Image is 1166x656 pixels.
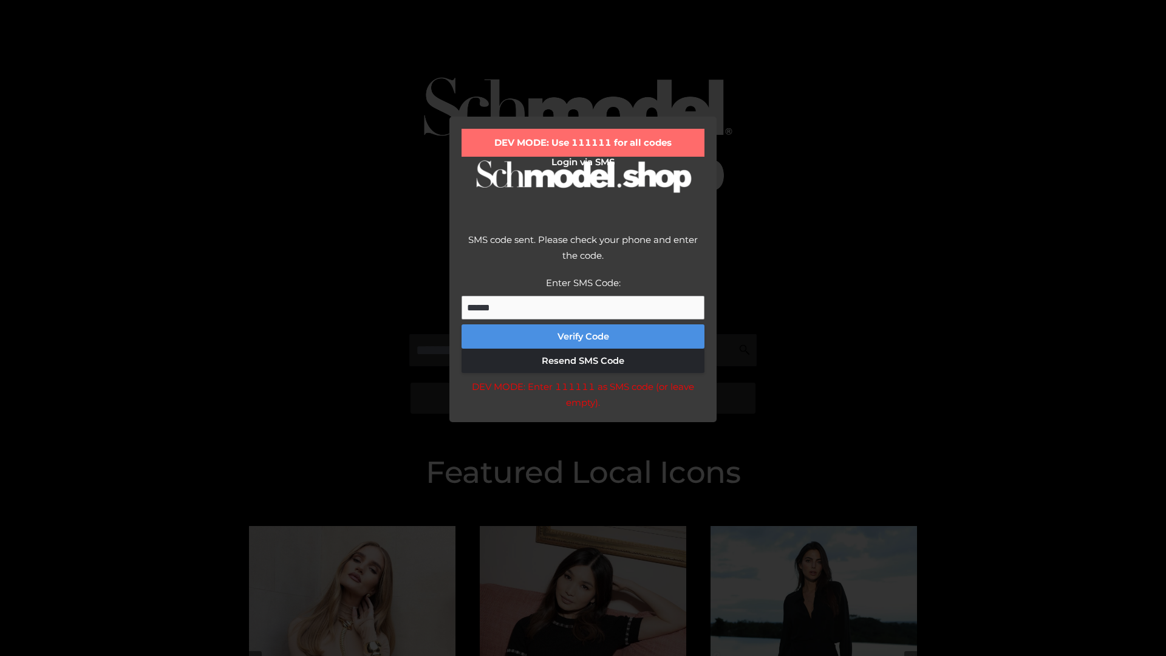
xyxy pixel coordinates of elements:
[462,232,704,275] div: SMS code sent. Please check your phone and enter the code.
[462,379,704,410] div: DEV MODE: Enter 111111 as SMS code (or leave empty).
[462,157,704,168] h2: Login via SMS
[546,277,621,289] label: Enter SMS Code:
[462,349,704,373] button: Resend SMS Code
[462,324,704,349] button: Verify Code
[462,129,704,157] div: DEV MODE: Use 111111 for all codes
